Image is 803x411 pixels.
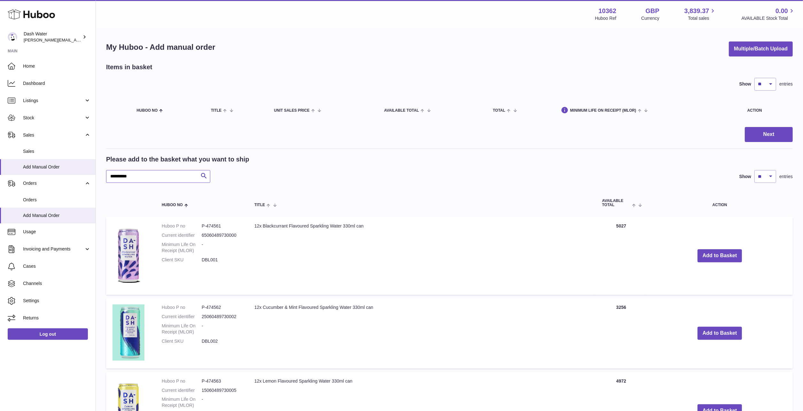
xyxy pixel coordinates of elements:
span: 3,839.37 [684,7,709,15]
span: Channels [23,280,91,287]
span: entries [779,174,793,180]
dd: P-474563 [202,378,242,384]
td: 12x Cucumber & Mint Flavoured Sparkling Water 330ml can [248,298,596,368]
span: Minimum Life On Receipt (MLOR) [570,108,636,113]
span: Title [254,203,265,207]
dt: Huboo P no [162,223,202,229]
span: 0.00 [776,7,788,15]
dd: 15060489730005 [202,387,242,393]
div: Currency [641,15,660,21]
div: Huboo Ref [595,15,616,21]
span: Total sales [688,15,716,21]
dt: Huboo P no [162,378,202,384]
dd: DBL002 [202,338,242,344]
dt: Client SKU [162,338,202,344]
span: Home [23,63,91,69]
th: Action [647,192,793,213]
span: entries [779,81,793,87]
dt: Huboo P no [162,304,202,310]
img: 12x Cucumber & Mint Flavoured Sparkling Water 330ml can [112,304,144,361]
span: Stock [23,115,84,121]
span: Add Manual Order [23,164,91,170]
span: AVAILABLE Stock Total [741,15,795,21]
a: 0.00 AVAILABLE Stock Total [741,7,795,21]
button: Add to Basket [698,327,742,340]
span: Invoicing and Payments [23,246,84,252]
span: Sales [23,132,84,138]
dd: P-474561 [202,223,242,229]
a: 3,839.37 Total sales [684,7,717,21]
div: Action [747,108,786,113]
span: Settings [23,298,91,304]
dd: 25060489730002 [202,314,242,320]
label: Show [739,81,751,87]
span: Sales [23,148,91,154]
img: 12x Blackcurrant Flavoured Sparkling Water 330ml can [112,223,144,287]
dd: 65060489730000 [202,232,242,238]
span: Orders [23,197,91,203]
span: Title [211,108,221,113]
h2: Items in basket [106,63,152,71]
strong: 10362 [598,7,616,15]
span: Unit Sales Price [274,108,309,113]
span: Orders [23,180,84,186]
span: Dashboard [23,80,91,86]
span: Add Manual Order [23,213,91,219]
span: Cases [23,263,91,269]
h2: Please add to the basket what you want to ship [106,155,249,164]
dt: Current identifier [162,387,202,393]
button: Next [745,127,793,142]
button: Add to Basket [698,249,742,262]
div: Dash Water [24,31,81,43]
dt: Current identifier [162,314,202,320]
td: 12x Blackcurrant Flavoured Sparkling Water 330ml can [248,217,596,295]
dd: - [202,396,242,408]
span: Returns [23,315,91,321]
span: AVAILABLE Total [384,108,419,113]
span: Usage [23,229,91,235]
dd: DBL001 [202,257,242,263]
td: 5027 [596,217,647,295]
dt: Current identifier [162,232,202,238]
button: Multiple/Batch Upload [729,41,793,56]
span: Huboo no [162,203,183,207]
dt: Minimum Life On Receipt (MLOR) [162,242,202,254]
span: Total [493,108,505,113]
dt: Client SKU [162,257,202,263]
h1: My Huboo - Add manual order [106,42,215,52]
span: Huboo no [136,108,158,113]
dt: Minimum Life On Receipt (MLOR) [162,396,202,408]
strong: GBP [645,7,659,15]
dd: - [202,242,242,254]
span: AVAILABLE Total [602,199,630,207]
td: 3256 [596,298,647,368]
dd: P-474562 [202,304,242,310]
a: Log out [8,328,88,340]
img: james@dash-water.com [8,32,17,42]
span: [PERSON_NAME][EMAIL_ADDRESS][DOMAIN_NAME] [24,37,128,42]
label: Show [739,174,751,180]
dd: - [202,323,242,335]
span: Listings [23,98,84,104]
dt: Minimum Life On Receipt (MLOR) [162,323,202,335]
